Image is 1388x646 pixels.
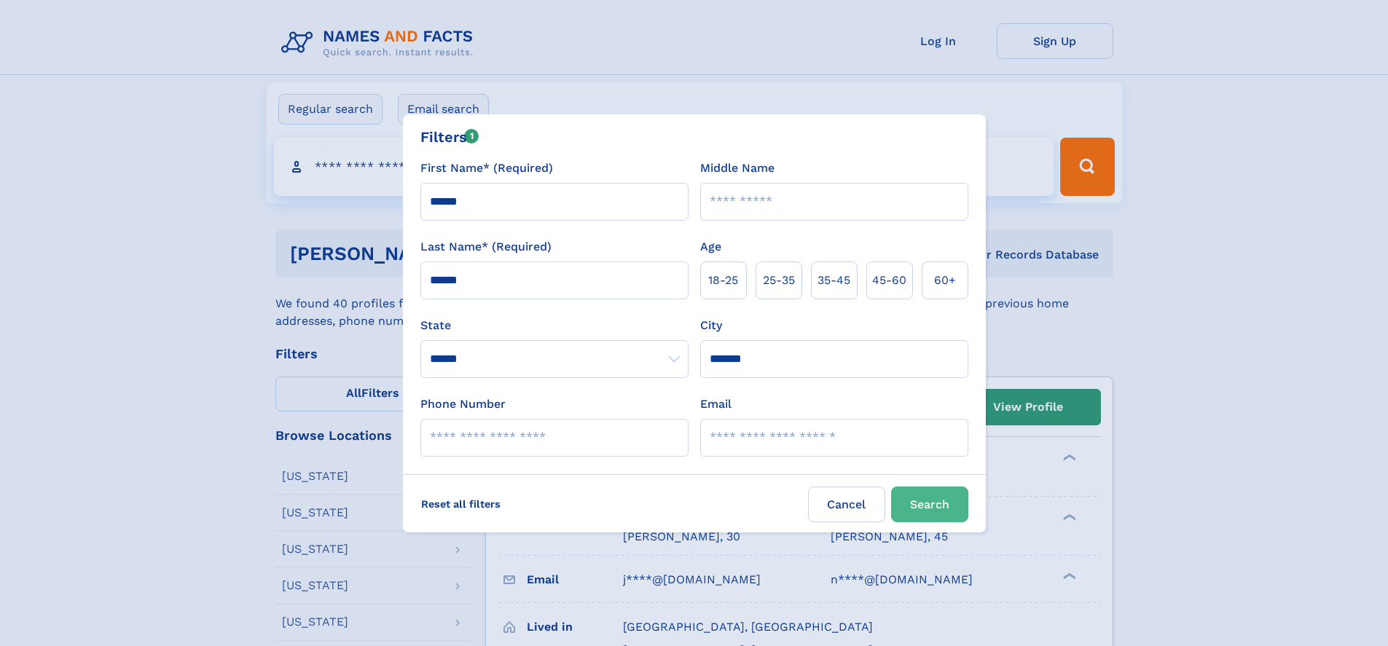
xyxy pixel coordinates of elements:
[817,272,850,289] span: 35‑45
[891,487,968,522] button: Search
[420,126,479,148] div: Filters
[708,272,738,289] span: 18‑25
[700,395,732,413] label: Email
[420,317,689,334] label: State
[700,159,775,177] label: Middle Name
[808,487,885,522] label: Cancel
[934,272,956,289] span: 60+
[420,159,553,177] label: First Name* (Required)
[763,272,795,289] span: 25‑35
[412,487,510,521] label: Reset all filters
[420,395,506,413] label: Phone Number
[700,317,722,334] label: City
[872,272,906,289] span: 45‑60
[700,238,721,256] label: Age
[420,238,552,256] label: Last Name* (Required)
